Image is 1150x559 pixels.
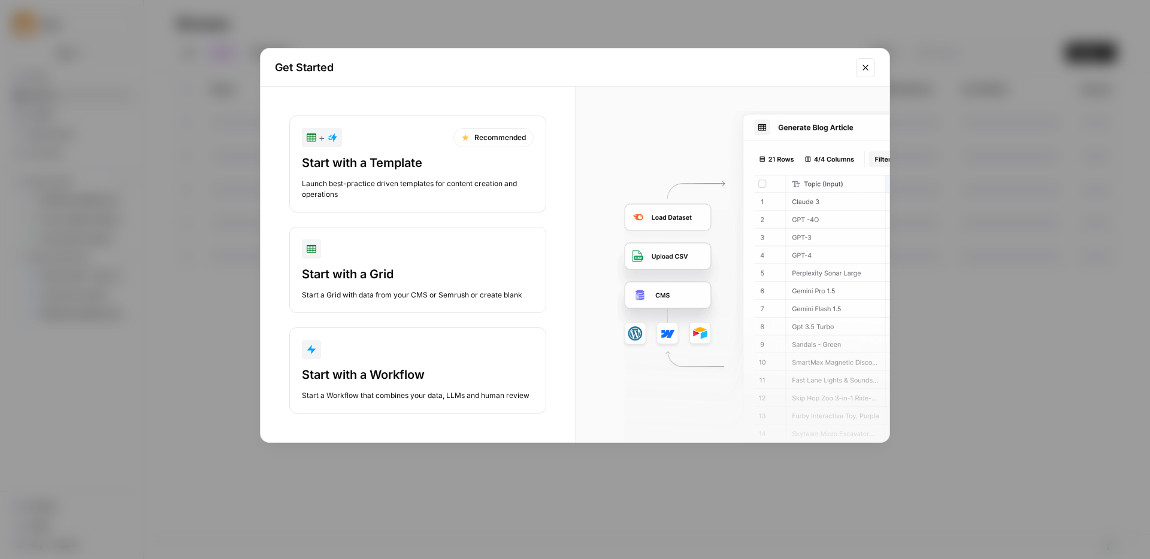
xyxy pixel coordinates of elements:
[289,116,546,212] button: +RecommendedStart with a TemplateLaunch best-practice driven templates for content creation and o...
[302,266,534,282] div: Start with a Grid
[289,327,546,414] button: Start with a WorkflowStart a Workflow that combines your data, LLMs and human review
[307,130,337,145] div: +
[302,154,534,171] div: Start with a Template
[856,58,875,77] button: Close modal
[275,59,849,76] h2: Get Started
[302,390,534,401] div: Start a Workflow that combines your data, LLMs and human review
[453,128,534,147] div: Recommended
[302,290,534,300] div: Start a Grid with data from your CMS or Semrush or create blank
[289,227,546,313] button: Start with a GridStart a Grid with data from your CMS or Semrush or create blank
[302,178,534,200] div: Launch best-practice driven templates for content creation and operations
[302,366,534,383] div: Start with a Workflow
